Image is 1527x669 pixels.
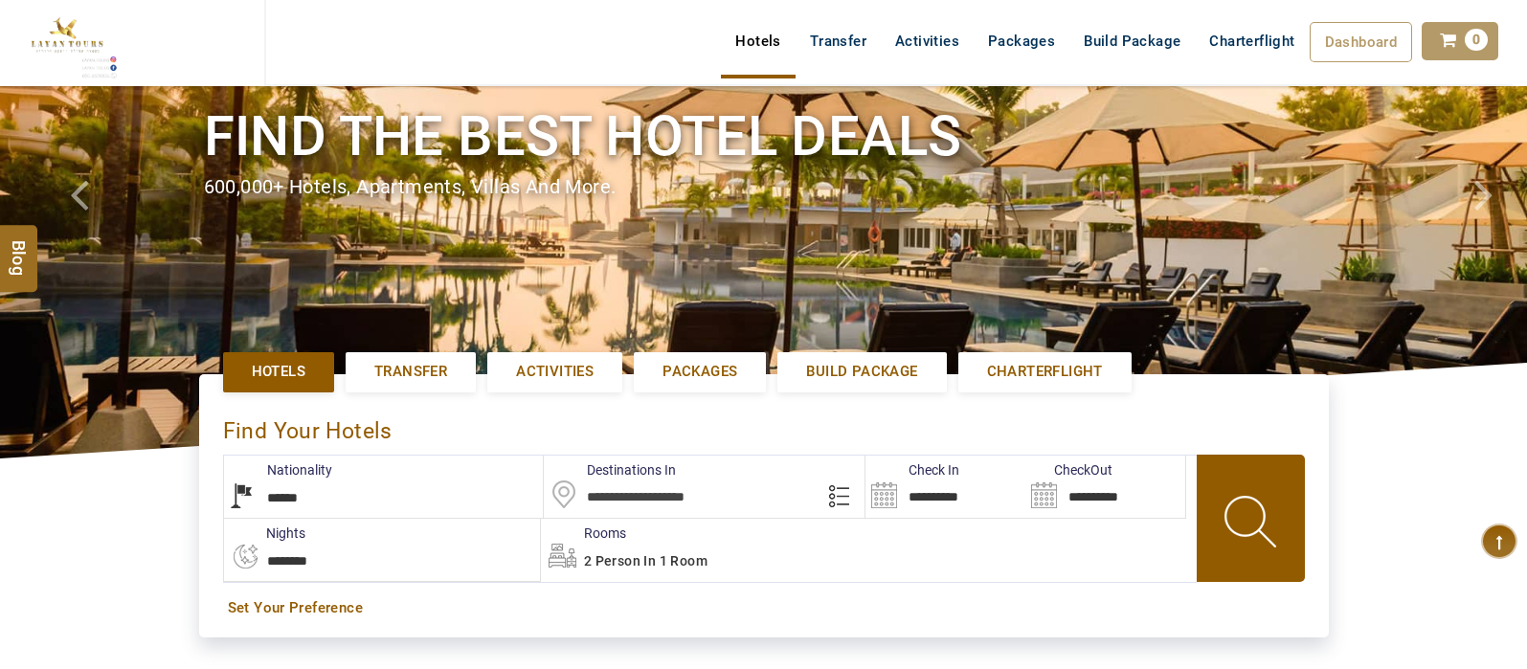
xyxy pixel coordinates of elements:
[516,362,594,382] span: Activities
[374,362,447,382] span: Transfer
[541,524,626,543] label: Rooms
[487,352,622,391] a: Activities
[796,22,881,60] a: Transfer
[1465,29,1488,51] span: 0
[865,460,959,479] label: Check In
[1195,22,1309,60] a: Charterflight
[1325,33,1398,51] span: Dashboard
[1209,33,1294,50] span: Charterflight
[228,598,1300,618] a: Set Your Preference
[662,362,737,382] span: Packages
[7,239,32,256] span: Blog
[223,352,334,391] a: Hotels
[14,8,119,80] img: The Royal Line Holidays
[204,173,1324,201] div: 600,000+ hotels, apartments, villas and more.
[806,362,917,382] span: Build Package
[223,524,305,543] label: nights
[584,553,707,569] span: 2 Person in 1 Room
[1422,22,1498,60] a: 0
[958,352,1132,391] a: Charterflight
[1025,456,1185,518] input: Search
[777,352,946,391] a: Build Package
[223,398,1305,455] div: Find Your Hotels
[346,352,476,391] a: Transfer
[987,362,1103,382] span: Charterflight
[974,22,1069,60] a: Packages
[544,460,676,479] label: Destinations In
[721,22,795,60] a: Hotels
[634,352,766,391] a: Packages
[865,456,1025,518] input: Search
[1025,460,1112,479] label: CheckOut
[252,362,305,382] span: Hotels
[881,22,974,60] a: Activities
[204,100,1324,172] h1: Find the best hotel deals
[1069,22,1195,60] a: Build Package
[224,460,332,479] label: Nationality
